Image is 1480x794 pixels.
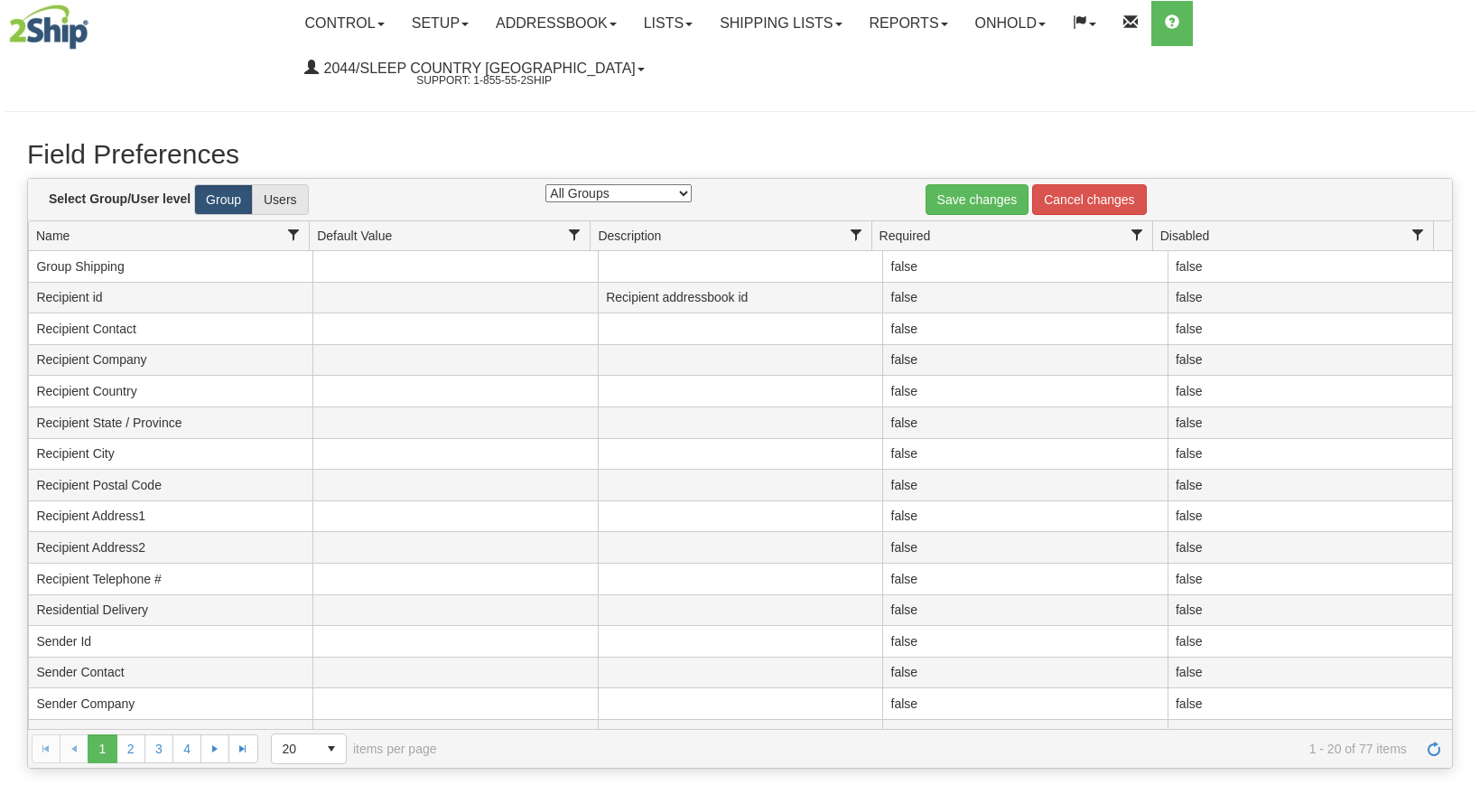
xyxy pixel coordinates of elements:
[144,734,173,763] a: 3
[28,595,312,627] td: Residential Delivery
[319,61,635,76] span: 2044/Sleep Country [GEOGRAPHIC_DATA]
[283,740,306,758] span: 20
[630,1,706,46] a: Lists
[200,734,229,763] a: Go to the next page
[482,1,630,46] a: Addressbook
[882,688,1167,720] td: false
[28,179,1452,221] div: grid toolbar
[598,283,882,314] td: Recipient addressbook id
[28,439,312,471] td: Recipient City
[1402,220,1433,250] a: Disabled filter column settings
[1168,345,1452,377] td: false
[882,439,1167,471] td: false
[1168,470,1452,501] td: false
[28,720,312,752] td: Sender Country
[28,470,312,501] td: Recipient Postal Code
[317,227,392,245] span: Default Value
[36,227,70,245] span: Name
[28,345,312,377] td: Recipient Company
[882,407,1167,439] td: false
[1168,376,1452,407] td: false
[962,1,1059,46] a: OnHold
[291,46,657,91] a: 2044/Sleep Country [GEOGRAPHIC_DATA] Support: 1-855-55-2SHIP
[28,501,312,533] td: Recipient Address1
[1168,595,1452,627] td: false
[882,658,1167,689] td: false
[1168,626,1452,658] td: false
[172,734,201,763] a: 4
[28,532,312,564] td: Recipient Address2
[1168,407,1452,439] td: false
[706,1,855,46] a: Shipping lists
[28,251,312,283] td: Group Shipping
[841,220,871,250] a: Description filter column settings
[559,220,590,250] a: Default Value filter column settings
[882,376,1167,407] td: false
[1168,439,1452,471] td: false
[882,595,1167,627] td: false
[462,742,1407,756] span: 1 - 20 of 77 items
[1168,658,1452,689] td: false
[27,139,1453,169] h1: Field Preferences
[116,734,145,763] a: 2
[252,184,309,215] label: Users
[28,283,312,314] td: Recipient id
[882,626,1167,658] td: false
[28,658,312,689] td: Sender Contact
[1122,220,1152,250] a: Required filter column settings
[1168,720,1452,752] td: false
[271,733,347,764] span: Page sizes drop down
[856,1,962,46] a: Reports
[882,720,1167,752] td: false
[28,313,312,345] td: Recipient Contact
[926,184,1029,215] a: Save changes
[882,345,1167,377] td: false
[28,564,312,595] td: Recipient Telephone #
[28,407,312,439] td: Recipient State / Province
[9,5,88,50] img: logo2044.jpg
[882,313,1167,345] td: false
[882,251,1167,283] td: false
[1160,227,1209,245] span: Disabled
[1168,313,1452,345] td: false
[1168,283,1452,314] td: false
[1168,251,1452,283] td: false
[1419,734,1448,763] a: Refresh
[880,227,931,245] span: Required
[28,376,312,407] td: Recipient Country
[1032,184,1146,215] a: Cancel changes
[1168,532,1452,564] td: false
[1168,688,1452,720] td: false
[278,220,309,250] a: Name filter column settings
[882,501,1167,533] td: false
[28,626,312,658] td: Sender Id
[598,227,661,245] span: Description
[882,283,1167,314] td: false
[88,734,116,763] span: Page 1
[882,470,1167,501] td: false
[1168,501,1452,533] td: false
[291,1,397,46] a: Control
[882,532,1167,564] td: false
[194,184,253,215] label: Group
[28,688,312,720] td: Sender Company
[228,734,257,763] a: Go to the last page
[882,564,1167,595] td: false
[398,1,482,46] a: Setup
[317,734,346,763] span: select
[49,190,191,208] label: Select Group/User level
[271,733,437,764] span: items per page
[1168,564,1452,595] td: false
[1438,304,1478,489] iframe: chat widget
